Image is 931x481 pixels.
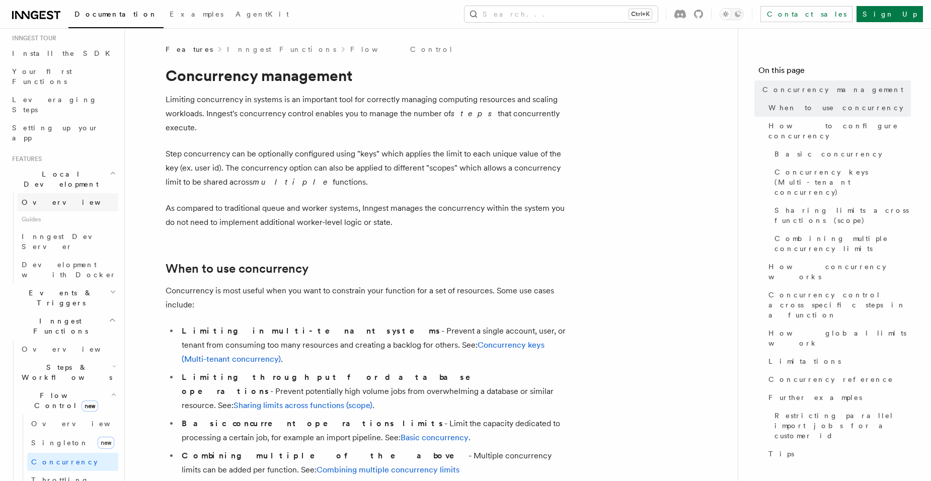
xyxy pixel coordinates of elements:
[8,312,118,340] button: Inngest Functions
[98,437,114,449] span: new
[8,62,118,91] a: Your first Functions
[18,386,118,415] button: Flow Controlnew
[764,324,911,352] a: How global limits work
[253,177,333,187] em: multiple
[8,44,118,62] a: Install the SDK
[82,400,98,412] span: new
[18,256,118,284] a: Development with Docker
[764,445,911,463] a: Tips
[8,288,110,308] span: Events & Triggers
[770,229,911,258] a: Combining multiple concurrency limits
[12,49,116,57] span: Install the SDK
[764,370,911,388] a: Concurrency reference
[179,417,568,445] li: - Limit the capacity dedicated to processing a certain job, for example an import pipeline. See: .
[18,358,118,386] button: Steps & Workflows
[8,155,42,163] span: Features
[166,201,568,229] p: As compared to traditional queue and worker systems, Inngest manages the concurrency within the s...
[774,167,911,197] span: Concurrency keys (Multi-tenant concurrency)
[464,6,658,22] button: Search...Ctrl+K
[768,374,893,384] span: Concurrency reference
[166,147,568,189] p: Step concurrency can be optionally configured using "keys" which applies the limit to each unique...
[12,124,99,142] span: Setting up your app
[774,411,911,441] span: Restricting parallel import jobs for a customer id
[768,103,903,113] span: When to use concurrency
[764,352,911,370] a: Limitations
[22,345,125,353] span: Overview
[170,10,223,18] span: Examples
[8,119,118,147] a: Setting up your app
[166,262,308,276] a: When to use concurrency
[764,99,911,117] a: When to use concurrency
[74,10,158,18] span: Documentation
[768,262,911,282] span: How concurrency works
[774,233,911,254] span: Combining multiple concurrency limits
[164,3,229,27] a: Examples
[18,227,118,256] a: Inngest Dev Server
[401,433,469,442] a: Basic concurrency
[22,261,116,279] span: Development with Docker
[764,286,911,324] a: Concurrency control across specific steps in a function
[770,201,911,229] a: Sharing limits across functions (scope)
[720,8,744,20] button: Toggle dark mode
[8,165,118,193] button: Local Development
[758,64,911,81] h4: On this page
[762,85,903,95] span: Concurrency management
[22,232,108,251] span: Inngest Dev Server
[768,392,862,403] span: Further examples
[764,117,911,145] a: How to configure concurrency
[182,419,444,428] strong: Basic concurrent operations limits
[182,451,469,460] strong: Combining multiple of the above
[22,198,125,206] span: Overview
[31,439,89,447] span: Singleton
[760,6,852,22] a: Contact sales
[8,316,109,336] span: Inngest Functions
[179,449,568,477] li: - Multiple concurrency limits can be added per function. See:
[768,449,794,459] span: Tips
[758,81,911,99] a: Concurrency management
[770,407,911,445] a: Restricting parallel import jobs for a customer id
[18,340,118,358] a: Overview
[234,400,372,410] a: Sharing limits across functions (scope)
[764,388,911,407] a: Further examples
[27,453,118,471] a: Concurrency
[8,169,110,189] span: Local Development
[182,326,441,336] strong: Limiting in multi-tenant systems
[27,415,118,433] a: Overview
[774,149,882,159] span: Basic concurrency
[166,284,568,312] p: Concurrency is most useful when you want to constrain your function for a set of resources. Some ...
[770,163,911,201] a: Concurrency keys (Multi-tenant concurrency)
[8,91,118,119] a: Leveraging Steps
[768,356,841,366] span: Limitations
[18,211,118,227] span: Guides
[31,458,98,466] span: Concurrency
[166,44,213,54] span: Features
[18,362,112,382] span: Steps & Workflows
[350,44,453,54] a: Flow Control
[768,328,911,348] span: How global limits work
[8,34,56,42] span: Inngest tour
[68,3,164,28] a: Documentation
[8,284,118,312] button: Events & Triggers
[768,121,911,141] span: How to configure concurrency
[770,145,911,163] a: Basic concurrency
[768,290,911,320] span: Concurrency control across specific steps in a function
[18,390,111,411] span: Flow Control
[774,205,911,225] span: Sharing limits across functions (scope)
[182,372,485,396] strong: Limiting throughput for database operations
[451,109,498,118] em: steps
[166,93,568,135] p: Limiting concurrency in systems is an important tool for correctly managing computing resources a...
[31,420,135,428] span: Overview
[229,3,295,27] a: AgentKit
[18,193,118,211] a: Overview
[27,433,118,453] a: Singletonnew
[227,44,336,54] a: Inngest Functions
[764,258,911,286] a: How concurrency works
[12,67,72,86] span: Your first Functions
[236,10,289,18] span: AgentKit
[8,193,118,284] div: Local Development
[179,324,568,366] li: - Prevent a single account, user, or tenant from consuming too many resources and creating a back...
[629,9,652,19] kbd: Ctrl+K
[179,370,568,413] li: - Prevent potentially high volume jobs from overwhelming a database or similar resource. See: .
[12,96,97,114] span: Leveraging Steps
[317,465,459,474] a: Combining multiple concurrency limits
